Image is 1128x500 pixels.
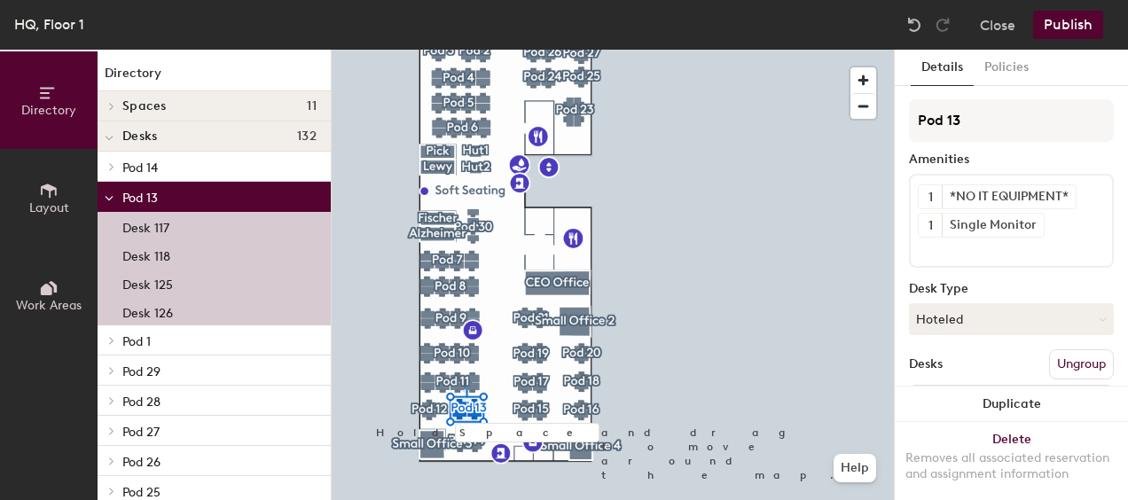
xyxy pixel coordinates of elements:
div: Desk Type [909,282,1114,296]
span: Pod 29 [122,364,161,379]
button: 1 [919,214,942,237]
button: Help [834,454,876,482]
span: Layout [29,200,69,215]
div: Desks [909,357,943,371]
span: 11 [307,99,317,113]
div: HQ, Floor 1 [14,13,84,35]
span: Pod 13 [122,191,158,206]
p: Desk 126 [122,301,173,321]
span: Pod 28 [122,395,161,410]
button: Ungroup [1049,349,1114,379]
img: Undo [905,16,923,34]
p: Desk 118 [122,244,170,264]
button: Policies [974,50,1039,86]
button: 1 [919,185,942,208]
h1: Directory [98,64,331,91]
span: Pod 1 [122,334,151,349]
button: DeleteRemoves all associated reservation and assignment information [895,422,1128,500]
div: Single Monitor [942,214,1044,237]
button: Publish [1033,11,1103,39]
span: 132 [297,129,317,144]
button: Hoteled [909,303,1114,335]
div: Amenities [909,152,1114,167]
div: Removes all associated reservation and assignment information [905,450,1117,482]
button: Duplicate [895,387,1128,422]
span: 1 [928,216,933,235]
button: Close [980,11,1015,39]
span: Spaces [122,99,167,113]
span: Desks [122,129,157,144]
p: Desk 117 [122,215,169,236]
p: Desk 125 [122,272,173,293]
span: Pod 14 [122,160,158,176]
span: Pod 26 [122,455,161,470]
button: Details [911,50,974,86]
span: Pod 27 [122,425,160,440]
span: Pod 25 [122,485,161,500]
span: 1 [928,188,933,207]
span: Directory [21,103,76,118]
div: *NO IT EQUIPMENT* [942,185,1076,208]
span: Work Areas [16,298,82,313]
img: Redo [934,16,952,34]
